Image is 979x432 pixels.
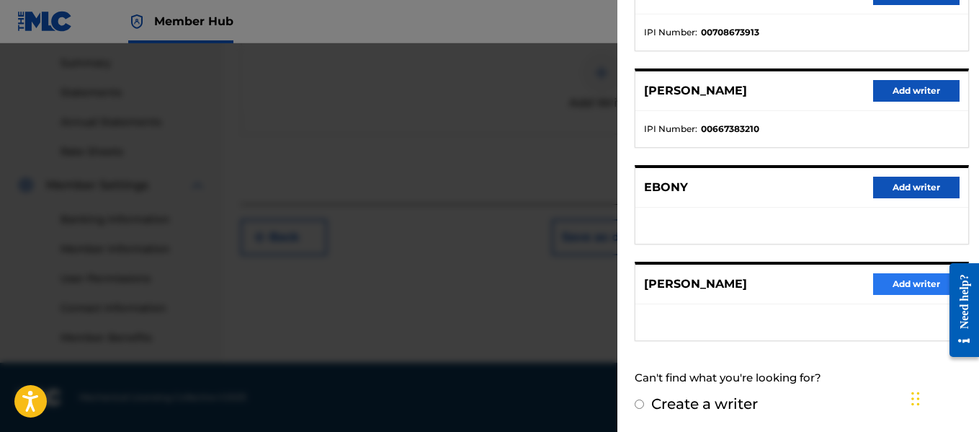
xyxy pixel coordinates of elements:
[154,13,233,30] span: Member Hub
[911,377,920,420] div: Drag
[651,395,758,413] label: Create a writer
[635,363,969,394] div: Can't find what you're looking for?
[644,123,697,136] span: IPI Number :
[701,123,759,136] strong: 00667383210
[644,179,688,196] p: EBONY
[873,80,960,102] button: Add writer
[873,177,960,198] button: Add writer
[17,11,73,32] img: MLC Logo
[644,82,747,100] p: [PERSON_NAME]
[907,363,979,432] iframe: Chat Widget
[873,273,960,295] button: Add writer
[939,252,979,369] iframe: Resource Center
[128,13,146,30] img: Top Rightsholder
[644,275,747,293] p: [PERSON_NAME]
